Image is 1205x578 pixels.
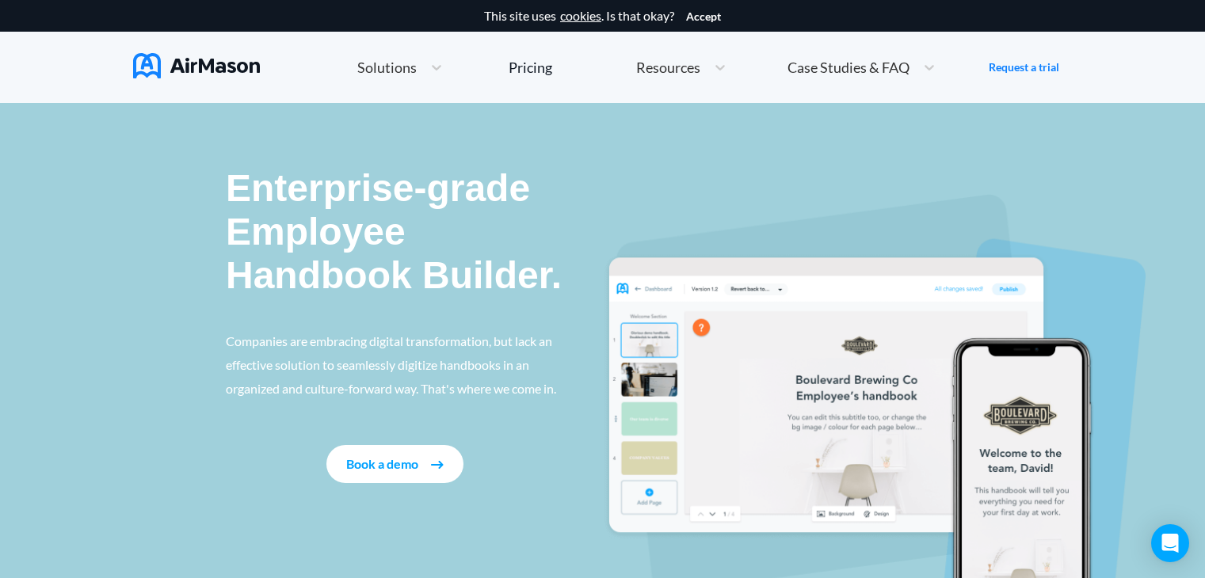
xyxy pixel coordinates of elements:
span: Solutions [357,60,417,74]
a: Request a trial [989,59,1059,75]
span: Case Studies & FAQ [787,60,909,74]
p: Companies are embracing digital transformation, but lack an effective solution to seamlessly digi... [226,329,565,401]
img: AirMason Logo [133,53,260,78]
div: Open Intercom Messenger [1151,524,1189,562]
button: Book a demo [326,445,463,483]
a: Pricing [509,53,552,82]
button: Accept cookies [686,10,721,23]
div: Pricing [509,60,552,74]
p: Enterprise-grade Employee Handbook Builder. [226,166,565,298]
span: Resources [636,60,700,74]
a: cookies [560,9,601,23]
